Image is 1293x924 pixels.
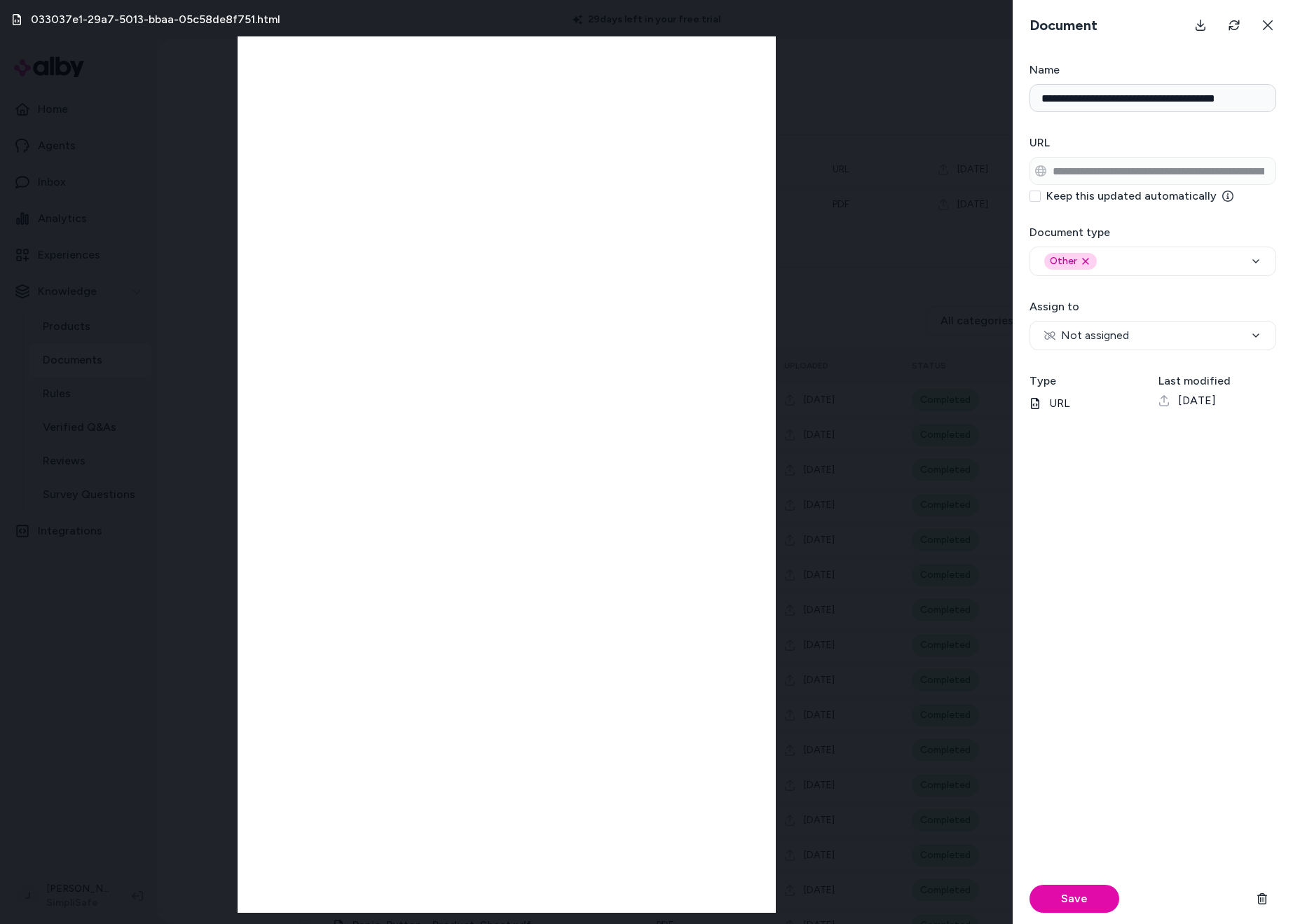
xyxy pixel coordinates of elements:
button: Save [1029,885,1119,913]
label: Assign to [1029,300,1079,313]
h3: 033037e1-29a7-5013-bbaa-05c58de8f751.html [31,11,280,28]
span: [DATE] [1178,392,1216,409]
h3: URL [1029,135,1276,151]
button: Refresh [1220,11,1248,39]
label: Keep this updated automatically [1046,191,1233,202]
h3: Type [1029,373,1147,389]
p: URL [1029,395,1147,412]
h3: Name [1029,62,1276,78]
h3: Document type [1029,224,1276,241]
h3: Last modified [1158,373,1276,389]
span: Not assigned [1044,327,1129,344]
button: Remove other option [1080,256,1091,267]
div: Other [1044,253,1097,270]
button: OtherRemove other option [1029,247,1276,276]
h3: Document [1024,15,1103,35]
